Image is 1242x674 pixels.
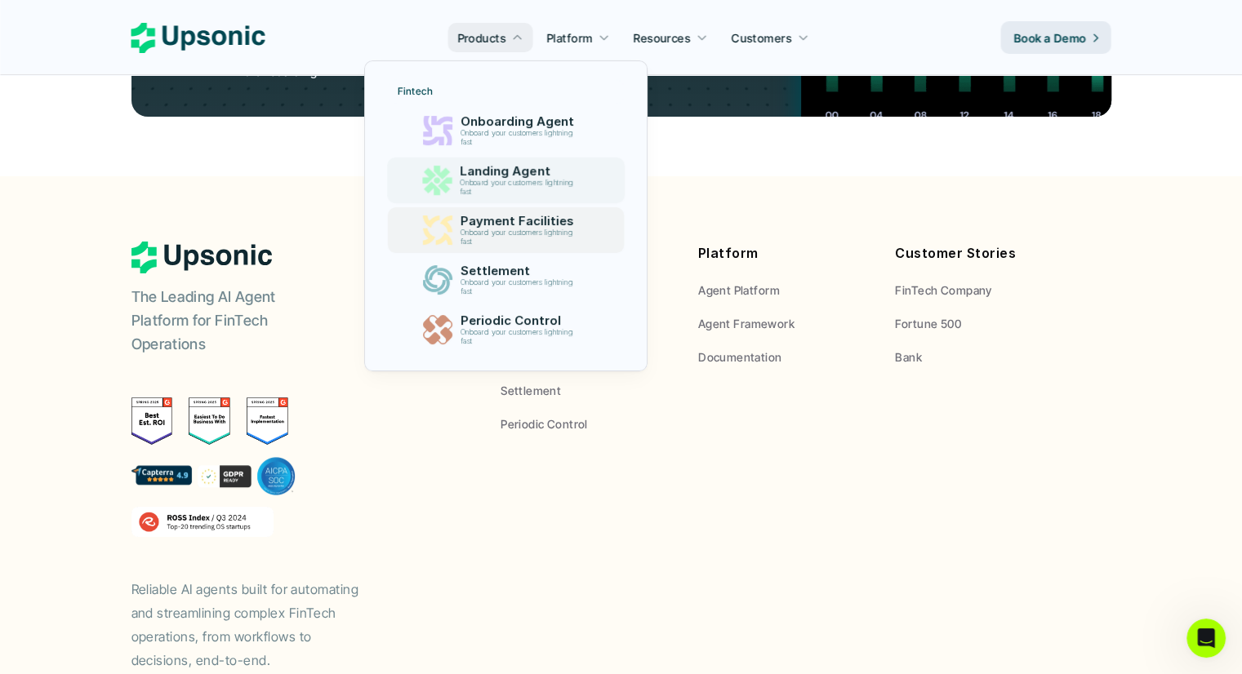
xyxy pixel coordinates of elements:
p: Onboard your customers lightning fast [460,179,580,197]
p: Periodic Control [460,313,581,328]
p: Customer Stories [895,242,1068,265]
p: Products [457,29,505,47]
p: Agent Framework [698,315,795,332]
a: Landing AgentOnboard your customers lightning fast [387,157,625,203]
p: Agent Platform [698,282,780,299]
p: Onboard your customers lightning fast [460,129,579,147]
p: Platform [546,29,592,47]
p: Onboard your customers lightning fast [460,328,579,346]
a: Book a Demo [1001,21,1111,54]
p: Platform [698,242,871,265]
p: Payment Facilities [460,214,581,228]
p: Documentation [698,348,781,366]
p: Landing Agent [460,164,581,179]
a: Onboarding AgentOnboard your customers lightning fast [388,108,624,153]
p: Settlement [460,264,581,278]
p: Resources [634,29,691,47]
a: Documentation [698,348,871,366]
p: FinTech Company [895,282,991,299]
p: Fintech [398,86,433,97]
p: Onboarding Agent [460,114,581,129]
a: Payment FacilitiesOnboard your customers lightning fast [388,207,624,253]
p: The Leading AI Agent Platform for FinTech Operations [131,286,336,356]
p: Reliable AI agents built for automating and streamlining complex FinTech operations, from workflo... [131,578,376,672]
p: Onboard your customers lightning fast [460,278,579,296]
p: Onboard your customers lightning fast [460,228,579,246]
a: Products [447,23,532,52]
p: Settlement [501,382,561,399]
p: Periodic Control [501,415,588,432]
iframe: Intercom live chat [1186,619,1226,658]
p: Customers [732,29,792,47]
p: Book a Demo [1014,29,1087,47]
p: Bank [895,348,922,366]
p: Fortune 500 [895,315,961,332]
